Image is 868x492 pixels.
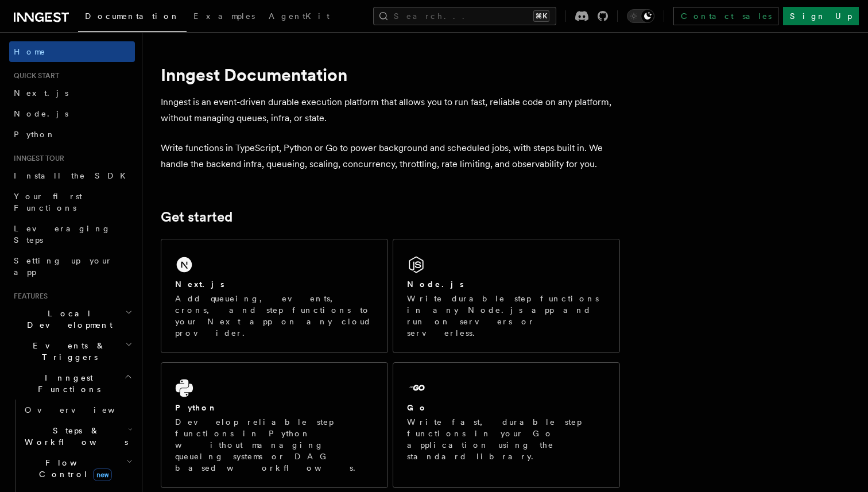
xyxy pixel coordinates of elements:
h2: Node.js [407,278,464,290]
a: Install the SDK [9,165,135,186]
h1: Inngest Documentation [161,64,620,85]
a: Overview [20,400,135,420]
span: Install the SDK [14,171,133,180]
p: Develop reliable step functions in Python without managing queueing systems or DAG based workflows. [175,416,374,474]
a: AgentKit [262,3,336,31]
span: Setting up your app [14,256,113,277]
a: Next.js [9,83,135,103]
span: Steps & Workflows [20,425,128,448]
a: Node.js [9,103,135,124]
a: Python [9,124,135,145]
span: Features [9,292,48,301]
a: Documentation [78,3,187,32]
a: Node.jsWrite durable step functions in any Node.js app and run on servers or serverless. [393,239,620,353]
a: Contact sales [673,7,778,25]
p: Write fast, durable step functions in your Go application using the standard library. [407,416,606,462]
kbd: ⌘K [533,10,549,22]
span: AgentKit [269,11,330,21]
a: Home [9,41,135,62]
span: Examples [193,11,255,21]
a: Setting up your app [9,250,135,282]
button: Flow Controlnew [20,452,135,485]
p: Write durable step functions in any Node.js app and run on servers or serverless. [407,293,606,339]
button: Local Development [9,303,135,335]
span: Leveraging Steps [14,224,111,245]
a: PythonDevelop reliable step functions in Python without managing queueing systems or DAG based wo... [161,362,388,488]
span: Home [14,46,46,57]
a: Examples [187,3,262,31]
h2: Next.js [175,278,224,290]
span: new [93,468,112,481]
span: Inngest Functions [9,372,124,395]
p: Inngest is an event-driven durable execution platform that allows you to run fast, reliable code ... [161,94,620,126]
a: Sign Up [783,7,859,25]
span: Flow Control [20,457,126,480]
span: Documentation [85,11,180,21]
button: Search...⌘K [373,7,556,25]
span: Quick start [9,71,59,80]
span: Your first Functions [14,192,82,212]
button: Events & Triggers [9,335,135,367]
span: Node.js [14,109,68,118]
button: Steps & Workflows [20,420,135,452]
a: Next.jsAdd queueing, events, crons, and step functions to your Next app on any cloud provider. [161,239,388,353]
span: Local Development [9,308,125,331]
a: GoWrite fast, durable step functions in your Go application using the standard library. [393,362,620,488]
a: Leveraging Steps [9,218,135,250]
span: Inngest tour [9,154,64,163]
p: Add queueing, events, crons, and step functions to your Next app on any cloud provider. [175,293,374,339]
p: Write functions in TypeScript, Python or Go to power background and scheduled jobs, with steps bu... [161,140,620,172]
span: Python [14,130,56,139]
h2: Python [175,402,218,413]
button: Inngest Functions [9,367,135,400]
h2: Go [407,402,428,413]
span: Overview [25,405,143,414]
a: Your first Functions [9,186,135,218]
a: Get started [161,209,232,225]
span: Next.js [14,88,68,98]
span: Events & Triggers [9,340,125,363]
button: Toggle dark mode [627,9,654,23]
